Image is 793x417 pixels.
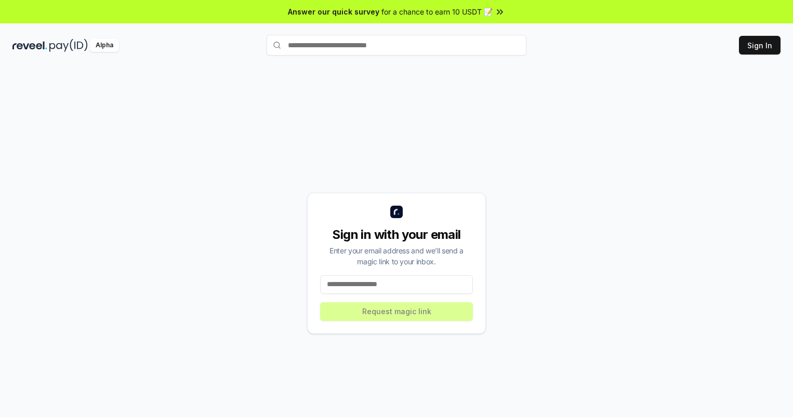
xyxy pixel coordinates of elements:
span: for a chance to earn 10 USDT 📝 [381,6,493,17]
img: reveel_dark [12,39,47,52]
img: logo_small [390,206,403,218]
div: Enter your email address and we’ll send a magic link to your inbox. [320,245,473,267]
span: Answer our quick survey [288,6,379,17]
div: Alpha [90,39,119,52]
img: pay_id [49,39,88,52]
button: Sign In [739,36,781,55]
div: Sign in with your email [320,226,473,243]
